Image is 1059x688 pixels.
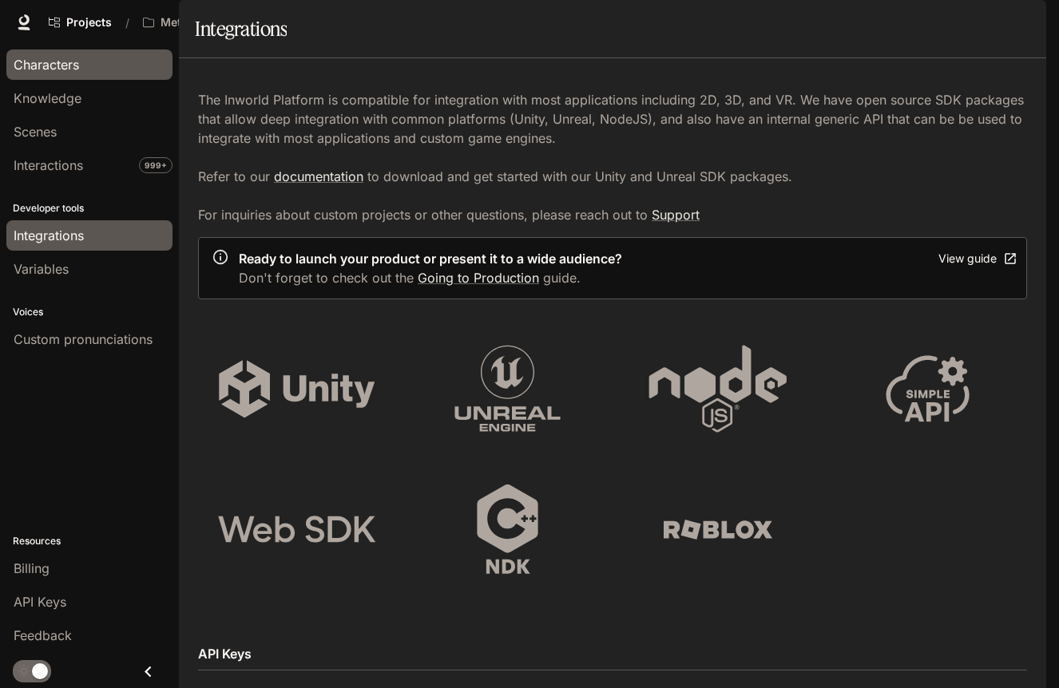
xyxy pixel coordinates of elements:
[66,16,112,30] span: Projects
[934,246,1020,272] a: View guide
[136,6,260,38] button: All workspaces
[42,6,119,38] a: Go to projects
[274,168,363,184] a: documentation
[195,13,287,45] h1: Integrations
[239,249,622,268] p: Ready to launch your product or present it to a wide audience?
[418,270,539,286] a: Going to Production
[239,268,622,287] p: Don't forget to check out the guide.
[161,16,236,30] p: MetalityVerse
[119,14,136,31] div: /
[198,644,1027,663] h2: API Keys
[198,90,1027,224] p: The Inworld Platform is compatible for integration with most applications including 2D, 3D, and V...
[652,207,700,223] a: Support
[938,249,997,269] div: View guide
